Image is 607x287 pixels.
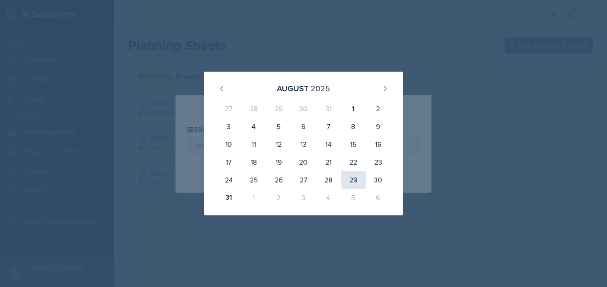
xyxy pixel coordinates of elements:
[266,117,291,135] div: 5
[341,117,366,135] div: 8
[366,189,391,206] div: 6
[216,100,241,117] div: 27
[241,171,266,189] div: 25
[241,189,266,206] div: 1
[316,100,341,117] div: 31
[341,171,366,189] div: 29
[291,135,316,153] div: 13
[341,100,366,117] div: 1
[266,189,291,206] div: 2
[216,171,241,189] div: 24
[366,171,391,189] div: 30
[291,171,316,189] div: 27
[277,82,308,94] div: August
[341,189,366,206] div: 5
[316,153,341,171] div: 21
[266,171,291,189] div: 26
[316,117,341,135] div: 7
[241,117,266,135] div: 4
[291,117,316,135] div: 6
[366,100,391,117] div: 2
[216,153,241,171] div: 17
[216,135,241,153] div: 10
[316,171,341,189] div: 28
[316,189,341,206] div: 4
[291,153,316,171] div: 20
[241,153,266,171] div: 18
[291,100,316,117] div: 30
[216,189,241,206] div: 31
[366,117,391,135] div: 9
[266,153,291,171] div: 19
[291,189,316,206] div: 3
[241,135,266,153] div: 11
[366,135,391,153] div: 16
[266,100,291,117] div: 29
[266,135,291,153] div: 12
[311,82,330,94] div: 2025
[241,100,266,117] div: 28
[316,135,341,153] div: 14
[216,117,241,135] div: 3
[341,153,366,171] div: 22
[341,135,366,153] div: 15
[366,153,391,171] div: 23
